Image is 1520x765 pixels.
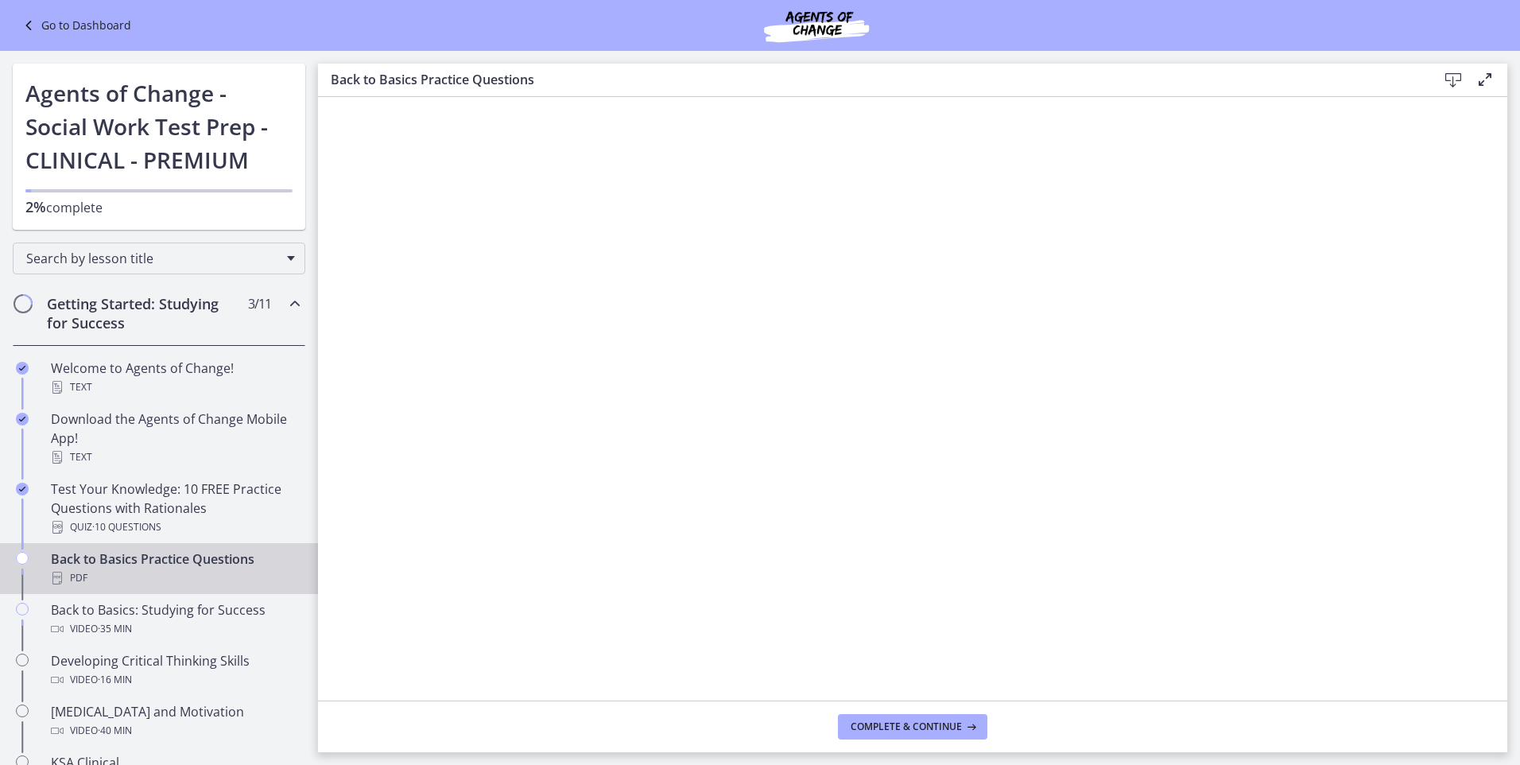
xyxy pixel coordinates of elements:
[838,714,987,740] button: Complete & continue
[25,197,46,216] span: 2%
[16,413,29,425] i: Completed
[92,518,161,537] span: · 10 Questions
[51,619,299,639] div: Video
[51,378,299,397] div: Text
[98,721,132,740] span: · 40 min
[51,702,299,740] div: [MEDICAL_DATA] and Motivation
[51,600,299,639] div: Back to Basics: Studying for Success
[721,6,912,45] img: Agents of Change
[51,670,299,689] div: Video
[19,16,131,35] a: Go to Dashboard
[13,243,305,274] div: Search by lesson title
[248,294,271,313] span: 3 / 11
[25,76,293,177] h1: Agents of Change - Social Work Test Prep - CLINICAL - PREMIUM
[16,362,29,375] i: Completed
[51,721,299,740] div: Video
[51,448,299,467] div: Text
[851,720,962,733] span: Complete & continue
[331,70,1412,89] h3: Back to Basics Practice Questions
[51,480,299,537] div: Test Your Knowledge: 10 FREE Practice Questions with Rationales
[51,359,299,397] div: Welcome to Agents of Change!
[26,250,279,267] span: Search by lesson title
[51,651,299,689] div: Developing Critical Thinking Skills
[98,619,132,639] span: · 35 min
[47,294,241,332] h2: Getting Started: Studying for Success
[51,518,299,537] div: Quiz
[16,483,29,495] i: Completed
[51,569,299,588] div: PDF
[51,549,299,588] div: Back to Basics Practice Questions
[51,410,299,467] div: Download the Agents of Change Mobile App!
[98,670,132,689] span: · 16 min
[25,197,293,217] p: complete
